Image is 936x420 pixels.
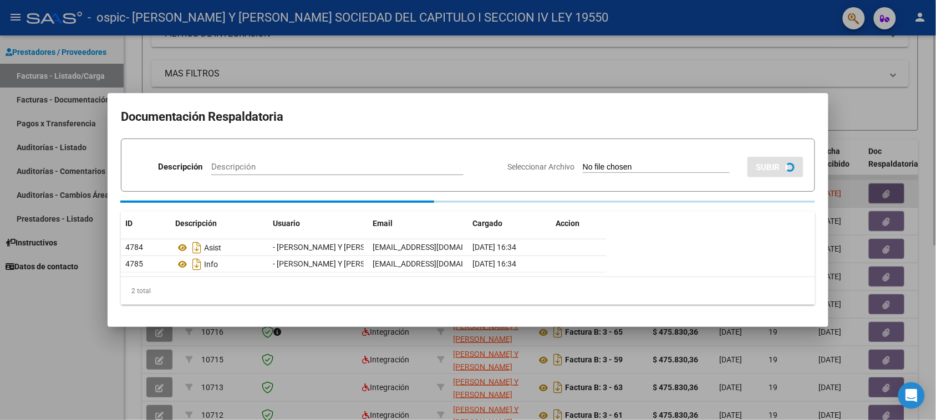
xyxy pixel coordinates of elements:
datatable-header-cell: Usuario [268,212,368,235]
datatable-header-cell: Cargado [468,212,551,235]
span: 4785 [125,259,143,268]
span: Seleccionar Archivo [507,162,574,171]
span: Accion [556,219,579,228]
i: Descargar documento [190,239,204,257]
span: - [PERSON_NAME] Y [PERSON_NAME] SOCIEDAD DEL CAPITULO I SECCION IV LEY 19550 [273,259,581,268]
span: Descripción [175,219,217,228]
datatable-header-cell: Accion [551,212,607,235]
datatable-header-cell: Descripción [171,212,268,235]
span: [DATE] 16:34 [472,243,516,252]
div: Open Intercom Messenger [898,382,925,409]
span: - [PERSON_NAME] Y [PERSON_NAME] SOCIEDAD DEL CAPITULO I SECCION IV LEY 19550 [273,243,581,252]
span: Usuario [273,219,300,228]
h2: Documentación Respaldatoria [121,106,815,127]
span: ID [125,219,133,228]
span: 4784 [125,243,143,252]
div: Info [175,255,264,273]
div: Asist [175,239,264,257]
i: Descargar documento [190,255,204,273]
span: [EMAIL_ADDRESS][DOMAIN_NAME] [373,259,496,268]
span: SUBIR [756,162,780,172]
span: [DATE] 16:34 [472,259,516,268]
span: Email [373,219,393,228]
datatable-header-cell: ID [121,212,171,235]
div: 2 total [121,277,815,305]
span: Cargado [472,219,502,228]
p: Descripción [158,161,202,173]
button: SUBIR [747,157,803,177]
span: [EMAIL_ADDRESS][DOMAIN_NAME] [373,243,496,252]
datatable-header-cell: Email [368,212,468,235]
